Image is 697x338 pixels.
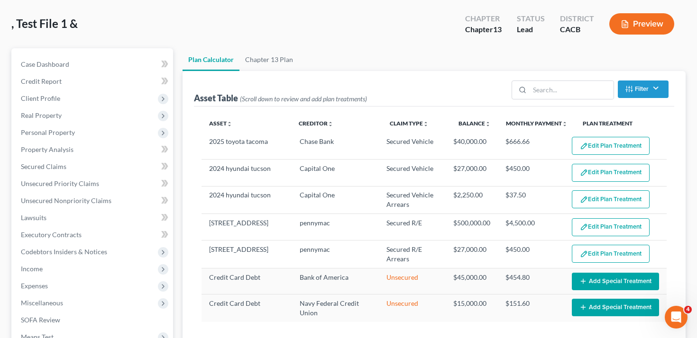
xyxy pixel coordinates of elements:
[572,164,650,182] button: Edit Plan Treatment
[202,268,292,294] td: Credit Card Debt
[684,306,692,313] span: 4
[572,137,650,155] button: Edit Plan Treatment
[517,13,545,24] div: Status
[21,265,43,273] span: Income
[580,142,588,150] img: edit-pencil-c1479a1de80d8dea1e2430c2f745a3c6a07e9d7aa2eeffe225670001d78357a8.svg
[446,133,498,160] td: $40,000.00
[11,17,78,30] span: , Test File 1 &
[379,268,446,294] td: Unsecured
[379,160,446,186] td: Secured Vehicle
[446,186,498,213] td: $2,250.00
[459,120,491,127] a: Balanceunfold_more
[209,120,232,127] a: Assetunfold_more
[498,186,564,213] td: $37.50
[21,248,107,256] span: Codebtors Insiders & Notices
[21,162,66,170] span: Secured Claims
[21,213,46,222] span: Lawsuits
[13,158,173,175] a: Secured Claims
[560,24,594,35] div: CACB
[446,214,498,240] td: $500,000.00
[609,13,674,35] button: Preview
[292,294,379,322] td: Navy Federal Credit Union
[21,179,99,187] span: Unsecured Priority Claims
[379,240,446,268] td: Secured R/E Arrears
[560,13,594,24] div: District
[13,56,173,73] a: Case Dashboard
[562,121,568,127] i: unfold_more
[202,214,292,240] td: [STREET_ADDRESS]
[292,186,379,213] td: Capital One
[446,240,498,268] td: $27,000.00
[498,133,564,160] td: $666.66
[498,240,564,268] td: $450.00
[183,48,239,71] a: Plan Calculator
[13,175,173,192] a: Unsecured Priority Claims
[530,81,614,99] input: Search...
[21,145,73,153] span: Property Analysis
[239,48,299,71] a: Chapter 13 Plan
[13,311,173,329] a: SOFA Review
[446,294,498,322] td: $15,000.00
[21,77,62,85] span: Credit Report
[202,160,292,186] td: 2024 hyundai tucson
[202,186,292,213] td: 2024 hyundai tucson
[21,316,60,324] span: SOFA Review
[21,94,60,102] span: Client Profile
[465,13,502,24] div: Chapter
[202,133,292,160] td: 2025 toyota tacoma
[465,24,502,35] div: Chapter
[13,73,173,90] a: Credit Report
[21,282,48,290] span: Expenses
[299,120,333,127] a: Creditorunfold_more
[572,190,650,208] button: Edit Plan Treatment
[390,120,429,127] a: Claim Typeunfold_more
[379,133,446,160] td: Secured Vehicle
[379,186,446,213] td: Secured Vehicle Arrears
[13,209,173,226] a: Lawsuits
[498,294,564,322] td: $151.60
[13,141,173,158] a: Property Analysis
[485,121,491,127] i: unfold_more
[21,231,82,239] span: Executory Contracts
[498,214,564,240] td: $4,500.00
[580,223,588,231] img: edit-pencil-c1479a1de80d8dea1e2430c2f745a3c6a07e9d7aa2eeffe225670001d78357a8.svg
[292,133,379,160] td: Chase Bank
[202,240,292,268] td: [STREET_ADDRESS]
[423,121,429,127] i: unfold_more
[506,120,568,127] a: Monthly Paymentunfold_more
[292,268,379,294] td: Bank of America
[21,60,69,68] span: Case Dashboard
[580,250,588,258] img: edit-pencil-c1479a1de80d8dea1e2430c2f745a3c6a07e9d7aa2eeffe225670001d78357a8.svg
[517,24,545,35] div: Lead
[194,92,367,104] div: Asset Table
[21,128,75,136] span: Personal Property
[21,111,62,119] span: Real Property
[379,214,446,240] td: Secured R/E
[379,294,446,322] td: Unsecured
[498,268,564,294] td: $454.80
[240,95,367,103] span: (Scroll down to review and add plan treatments)
[572,299,659,316] button: Add Special Treatment
[572,245,650,263] button: Edit Plan Treatment
[202,294,292,322] td: Credit Card Debt
[572,218,650,236] button: Edit Plan Treatment
[21,299,63,307] span: Miscellaneous
[580,196,588,204] img: edit-pencil-c1479a1de80d8dea1e2430c2f745a3c6a07e9d7aa2eeffe225670001d78357a8.svg
[493,25,502,34] span: 13
[618,80,669,98] button: Filter
[21,196,111,205] span: Unsecured Nonpriority Claims
[575,114,667,133] th: Plan Treatment
[498,160,564,186] td: $450.00
[227,121,232,127] i: unfold_more
[13,192,173,209] a: Unsecured Nonpriority Claims
[13,226,173,243] a: Executory Contracts
[665,306,688,329] iframe: Intercom live chat
[292,214,379,240] td: pennymac
[328,121,333,127] i: unfold_more
[292,160,379,186] td: Capital One
[446,160,498,186] td: $27,000.00
[580,169,588,177] img: edit-pencil-c1479a1de80d8dea1e2430c2f745a3c6a07e9d7aa2eeffe225670001d78357a8.svg
[446,268,498,294] td: $45,000.00
[572,273,659,290] button: Add Special Treatment
[292,240,379,268] td: pennymac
